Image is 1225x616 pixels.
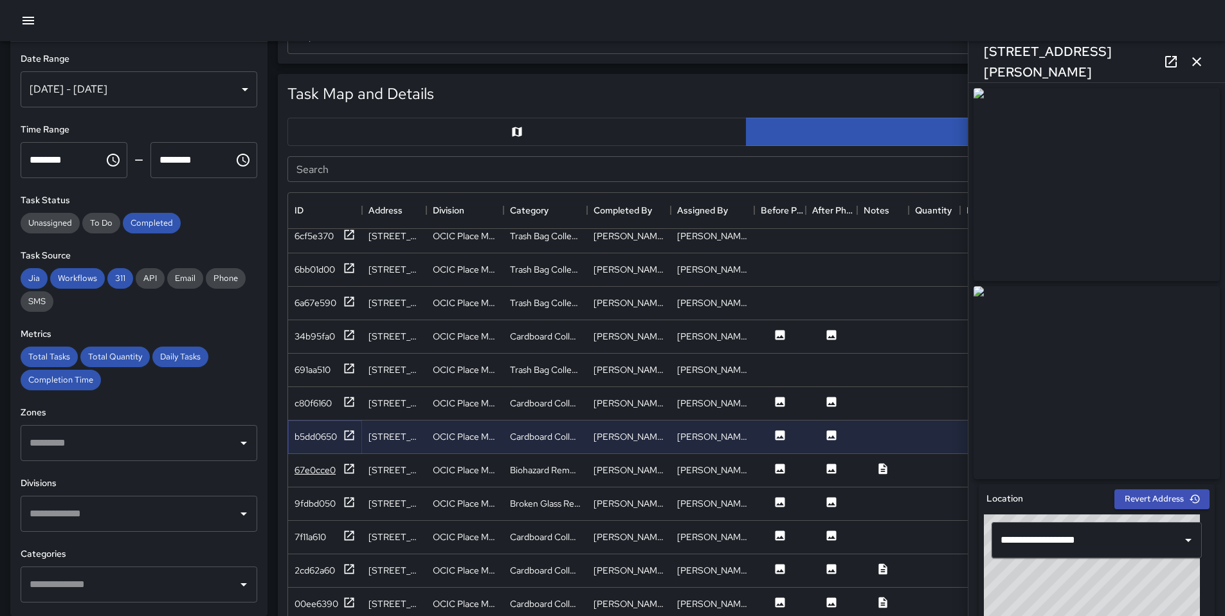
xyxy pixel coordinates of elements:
div: Vann Lorm [677,464,748,476]
div: Category [504,192,587,228]
div: 311 [107,268,133,289]
div: Cardboard Collected [510,564,581,577]
button: 2cd62a60 [295,563,356,579]
div: Workflows [50,268,105,289]
div: Broken Glass Removed [510,497,581,510]
button: 691aa510 [295,362,356,378]
div: After Photo [812,192,857,228]
div: Phone [206,268,246,289]
div: Completed By [587,192,671,228]
div: Completed [123,213,181,233]
div: 691aa510 [295,363,331,376]
h6: Metrics [21,327,257,341]
div: Trash Bag Collected [510,296,581,309]
div: Vann Lorm [594,530,664,543]
span: Jia [21,273,48,284]
h6: Divisions [21,476,257,491]
div: Vann Lorm [594,597,664,610]
div: Quantity [915,192,952,228]
div: Before Photo [754,192,806,228]
div: API [136,268,165,289]
div: Vann Lorm [677,430,748,443]
div: 6bb01d00 [295,263,335,276]
span: To Do [82,217,120,228]
div: 34b95fa0 [295,330,335,343]
div: OCIC Place Manager [433,530,497,543]
div: Completed By [594,192,652,228]
div: Vann Lorm [594,263,664,276]
button: 9fdbd050 [295,496,356,512]
div: [DATE] - [DATE] [21,71,257,107]
span: API [136,273,165,284]
button: Open [235,505,253,523]
div: 7f11a610 [295,530,326,543]
div: Quantity [909,192,960,228]
div: c80f6160 [295,397,332,410]
div: Assigned By [677,192,728,228]
span: Workflows [50,273,105,284]
div: Address [368,192,403,228]
div: Notes [864,192,889,228]
div: Vann Lorm [594,564,664,577]
div: Vann Lorm [677,397,748,410]
div: 00ee6390 [295,597,338,610]
div: Cardboard Collected [510,530,581,543]
div: OCIC Place Manager [433,263,497,276]
div: Vann Lorm [594,430,664,443]
span: SMS [21,296,53,307]
button: Choose time, selected time is 12:00 AM [100,147,126,173]
div: Unassigned [21,213,80,233]
div: Vann Lorm [594,397,664,410]
div: 6a67e590 [295,296,336,309]
div: 67e0cce0 [295,464,336,476]
div: Vann Lorm [594,230,664,242]
div: Total Tasks [21,347,78,367]
div: Trash Bag Collected [510,363,581,376]
div: Total Quantity [80,347,150,367]
div: 325 7th Street [368,296,420,309]
div: ID [295,192,304,228]
button: 7f11a610 [295,529,356,545]
div: Completion Time [21,370,101,390]
button: Open [235,575,253,593]
div: Vann Lorm [677,330,748,343]
div: Before Photo [761,192,806,228]
div: Category [510,192,549,228]
button: Map [287,118,747,146]
div: OCIC Place Manager [433,464,497,476]
h6: Task Source [21,249,257,263]
button: Choose time, selected time is 11:59 PM [230,147,256,173]
div: SMS [21,291,53,312]
button: Table [746,118,1205,146]
button: 6cf5e370 [295,228,356,244]
button: 67e0cce0 [295,462,356,478]
div: Vann Lorm [677,296,748,309]
div: Address [362,192,426,228]
div: Vann Lorm [594,296,664,309]
span: Total Quantity [80,351,150,362]
div: OCIC Place Manager [433,597,497,610]
span: Total Tasks [21,351,78,362]
div: 604 Webster Street [368,564,420,577]
button: b5dd0650 [295,429,356,445]
div: 325 7th Street [368,330,420,343]
div: Vann Lorm [677,530,748,543]
span: Phone [206,273,246,284]
button: c80f6160 [295,395,356,412]
div: Biohazard Removed [510,464,581,476]
svg: Map [511,125,523,138]
button: 6a67e590 [295,295,356,311]
div: Vann Lorm [677,497,748,510]
div: Cardboard Collected [510,397,581,410]
span: Completed [123,217,181,228]
div: Vann Lorm [594,464,664,476]
div: Vann Lorm [594,497,664,510]
span: 311 [107,273,133,284]
div: Vann Lorm [594,330,664,343]
button: 6bb01d00 [295,262,356,278]
div: After Photo [806,192,857,228]
div: Jia [21,268,48,289]
div: Vann Lorm [677,263,748,276]
div: Vann Lorm [677,564,748,577]
div: Vann Lorm [594,363,664,376]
